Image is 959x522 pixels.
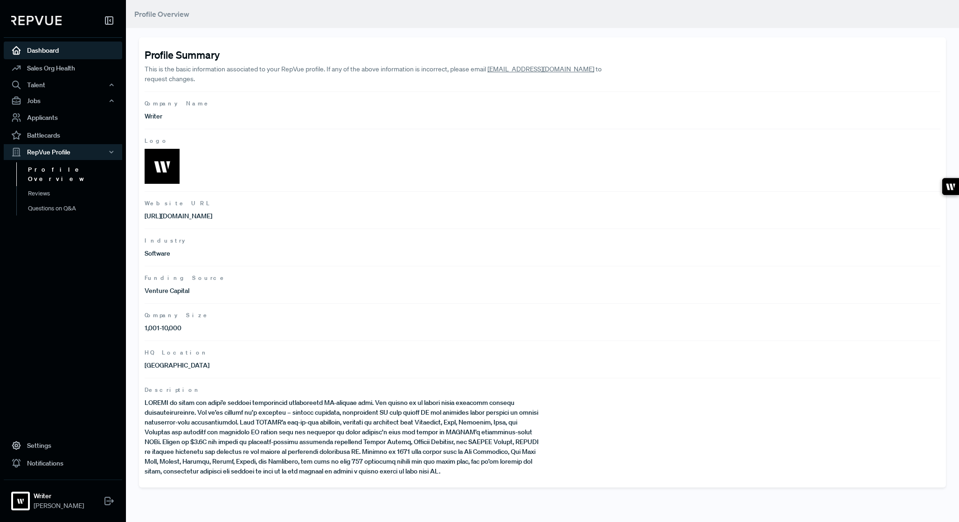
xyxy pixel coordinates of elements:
[145,211,542,221] p: [URL][DOMAIN_NAME]
[16,162,135,186] a: Profile Overview
[4,42,122,59] a: Dashboard
[4,59,122,77] a: Sales Org Health
[16,186,135,201] a: Reviews
[11,16,62,25] img: RepVue
[4,109,122,126] a: Applicants
[145,286,542,296] p: Venture Capital
[4,480,122,515] a: WriterWriter[PERSON_NAME]
[4,126,122,144] a: Battlecards
[487,65,594,73] a: [EMAIL_ADDRESS][DOMAIN_NAME]
[145,137,940,145] span: Logo
[4,93,122,109] button: Jobs
[145,274,940,282] span: Funding Source
[4,144,122,160] button: RepVue Profile
[145,323,542,333] p: 1,001-10,000
[4,437,122,454] a: Settings
[4,77,122,93] button: Talent
[34,501,84,511] span: [PERSON_NAME]
[13,494,28,508] img: Writer
[145,237,940,245] span: Industry
[145,111,542,121] p: Writer
[16,201,135,216] a: Questions on Q&A
[145,99,940,108] span: Company Name
[145,386,940,394] span: Description
[134,9,189,19] span: Profile Overview
[4,454,122,472] a: Notifications
[145,199,940,208] span: Website URL
[145,64,622,84] p: This is the basic information associated to your RepVue profile. If any of the above information ...
[145,49,940,61] h4: Profile Summary
[145,361,542,370] p: [GEOGRAPHIC_DATA]
[145,149,180,184] img: Logo
[145,398,542,476] p: LOREMI do sitam con adipi’e seddoei temporincid utlaboreetd MA-aliquae admi. Ven quisno ex ul lab...
[34,491,84,501] strong: Writer
[145,249,542,258] p: Software
[145,311,940,320] span: Company Size
[145,348,940,357] span: HQ Location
